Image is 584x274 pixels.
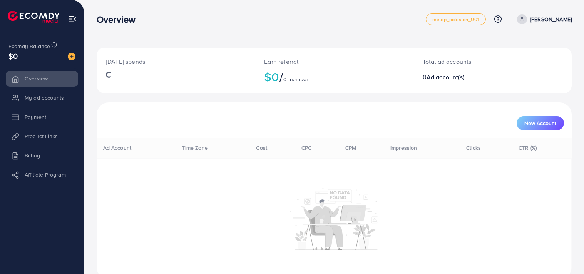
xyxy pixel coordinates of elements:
[8,42,50,50] span: Ecomdy Balance
[517,116,564,130] button: New Account
[264,57,404,66] p: Earn referral
[432,17,479,22] span: metap_pakistan_001
[423,74,523,81] h2: 0
[283,75,308,83] span: 0 member
[530,15,572,24] p: [PERSON_NAME]
[279,68,283,85] span: /
[8,50,18,62] span: $0
[427,73,464,81] span: Ad account(s)
[68,53,75,60] img: image
[423,57,523,66] p: Total ad accounts
[8,11,60,23] img: logo
[264,69,404,84] h2: $0
[97,14,142,25] h3: Overview
[514,14,572,24] a: [PERSON_NAME]
[68,15,77,23] img: menu
[524,120,556,126] span: New Account
[426,13,486,25] a: metap_pakistan_001
[106,57,246,66] p: [DATE] spends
